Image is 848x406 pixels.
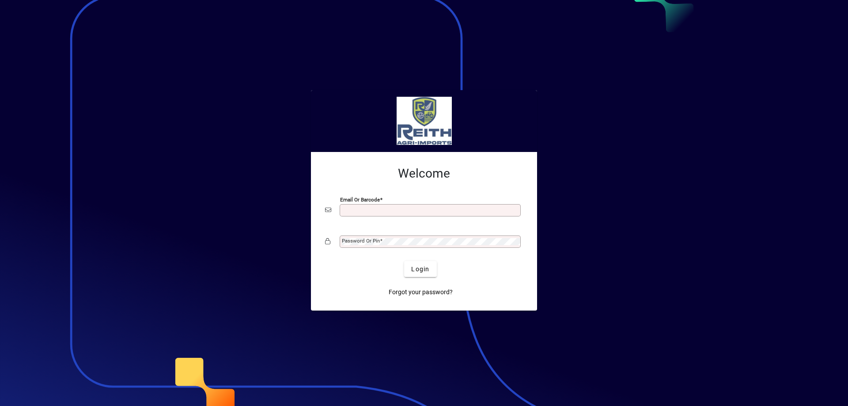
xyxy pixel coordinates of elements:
mat-label: Email or Barcode [340,197,380,203]
mat-label: Password or Pin [342,238,380,244]
span: Login [411,265,429,274]
button: Login [404,261,436,277]
a: Forgot your password? [385,284,456,300]
span: Forgot your password? [389,288,453,297]
h2: Welcome [325,166,523,181]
